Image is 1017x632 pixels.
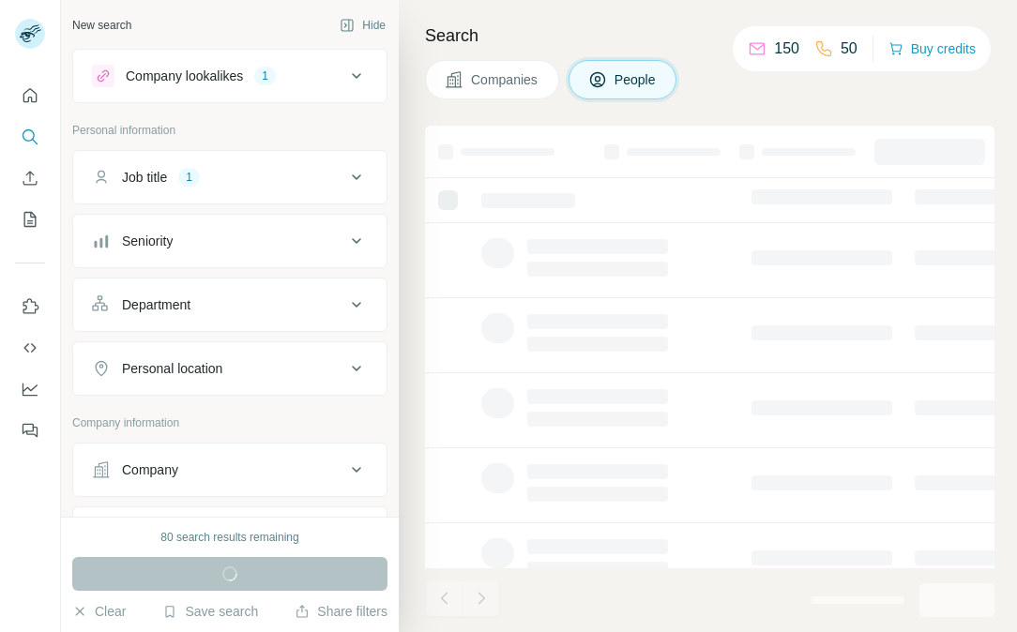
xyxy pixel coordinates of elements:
div: 1 [178,169,200,186]
button: Quick start [15,79,45,113]
button: My lists [15,203,45,236]
button: Clear [72,602,126,621]
button: Feedback [15,414,45,447]
div: Job title [122,168,167,187]
h4: Search [425,23,994,49]
div: Seniority [122,232,173,250]
button: Dashboard [15,372,45,406]
p: 50 [841,38,858,60]
button: Save search [162,602,258,621]
div: Company lookalikes [126,67,243,85]
span: Companies [471,70,539,89]
button: Industry [73,511,387,556]
button: Company lookalikes1 [73,53,387,98]
div: Department [122,295,190,314]
button: Buy credits [888,36,976,62]
div: 1 [254,68,276,84]
div: New search [72,17,131,34]
button: Seniority [73,218,387,263]
button: Use Surfe on LinkedIn [15,290,45,324]
span: People [615,70,658,89]
div: 80 search results remaining [160,529,298,546]
div: Personal location [122,359,222,378]
button: Search [15,120,45,154]
button: Company [73,447,387,492]
button: Share filters [295,602,387,621]
button: Hide [326,11,399,39]
p: 150 [774,38,799,60]
button: Use Surfe API [15,331,45,365]
button: Job title1 [73,155,387,200]
button: Department [73,282,387,327]
button: Enrich CSV [15,161,45,195]
div: Company [122,460,178,479]
button: Personal location [73,346,387,391]
p: Personal information [72,122,387,139]
p: Company information [72,414,387,431]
